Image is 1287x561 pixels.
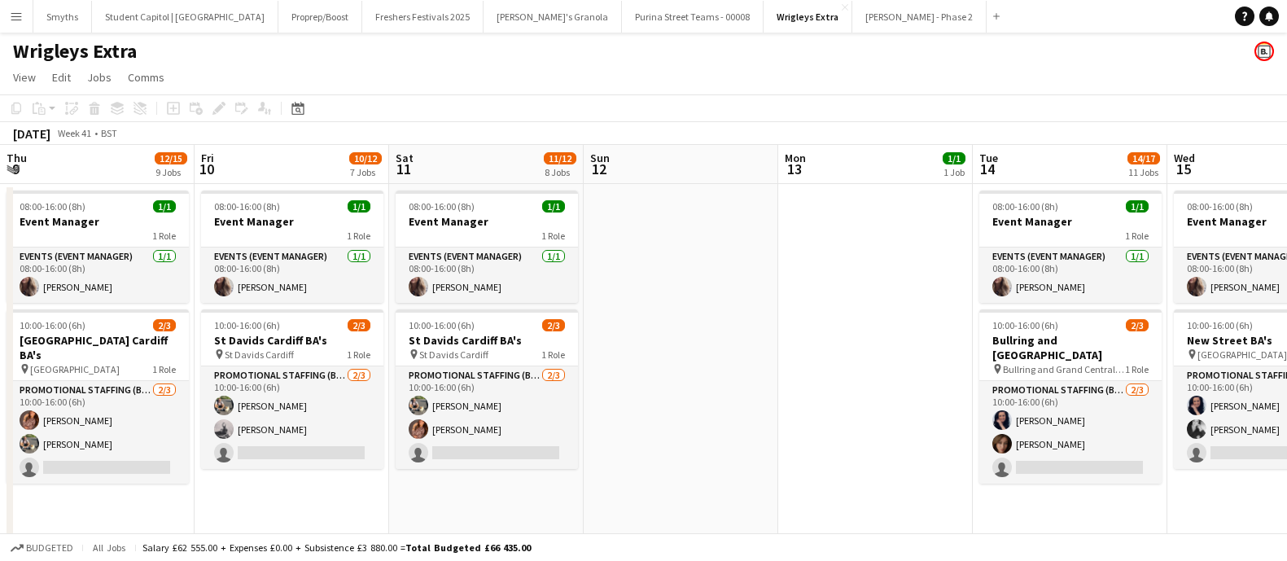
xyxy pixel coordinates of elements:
[852,1,987,33] button: [PERSON_NAME] - Phase 2
[90,541,129,554] span: All jobs
[992,200,1058,213] span: 08:00-16:00 (8h)
[979,151,998,165] span: Tue
[979,191,1162,303] app-job-card: 08:00-16:00 (8h)1/1Event Manager1 RoleEvents (Event Manager)1/108:00-16:00 (8h)[PERSON_NAME]
[20,200,85,213] span: 08:00-16:00 (8h)
[545,166,576,178] div: 8 Jobs
[7,309,189,484] app-job-card: 10:00-16:00 (6h)2/3[GEOGRAPHIC_DATA] Cardiff BA's [GEOGRAPHIC_DATA]1 RolePromotional Staffing (Br...
[26,542,73,554] span: Budgeted
[201,151,214,165] span: Fri
[979,381,1162,484] app-card-role: Promotional Staffing (Brand Ambassadors)2/310:00-16:00 (6h)[PERSON_NAME][PERSON_NAME]
[7,248,189,303] app-card-role: Events (Event Manager)1/108:00-16:00 (8h)[PERSON_NAME]
[153,200,176,213] span: 1/1
[54,127,94,139] span: Week 41
[396,151,414,165] span: Sat
[155,166,186,178] div: 9 Jobs
[152,363,176,375] span: 1 Role
[7,191,189,303] app-job-card: 08:00-16:00 (8h)1/1Event Manager1 RoleEvents (Event Manager)1/108:00-16:00 (8h)[PERSON_NAME]
[541,348,565,361] span: 1 Role
[30,363,120,375] span: [GEOGRAPHIC_DATA]
[87,70,112,85] span: Jobs
[405,541,531,554] span: Total Budgeted £66 435.00
[347,348,370,361] span: 1 Role
[81,67,118,88] a: Jobs
[128,70,164,85] span: Comms
[121,67,171,88] a: Comms
[33,1,92,33] button: Smyths
[225,348,294,361] span: St Davids Cardiff
[979,309,1162,484] app-job-card: 10:00-16:00 (6h)2/3Bullring and [GEOGRAPHIC_DATA] Bullring and Grand Central BA's1 RolePromotiona...
[349,152,382,164] span: 10/12
[396,191,578,303] app-job-card: 08:00-16:00 (8h)1/1Event Manager1 RoleEvents (Event Manager)1/108:00-16:00 (8h)[PERSON_NAME]
[785,151,806,165] span: Mon
[943,166,965,178] div: 1 Job
[1128,166,1159,178] div: 11 Jobs
[977,160,998,178] span: 14
[201,191,383,303] app-job-card: 08:00-16:00 (8h)1/1Event Manager1 RoleEvents (Event Manager)1/108:00-16:00 (8h)[PERSON_NAME]
[979,333,1162,362] h3: Bullring and [GEOGRAPHIC_DATA]
[409,200,475,213] span: 08:00-16:00 (8h)
[201,248,383,303] app-card-role: Events (Event Manager)1/108:00-16:00 (8h)[PERSON_NAME]
[13,125,50,142] div: [DATE]
[101,127,117,139] div: BST
[4,160,27,178] span: 9
[362,1,484,33] button: Freshers Festivals 2025
[1125,363,1149,375] span: 1 Role
[7,67,42,88] a: View
[588,160,610,178] span: 12
[347,230,370,242] span: 1 Role
[153,319,176,331] span: 2/3
[199,160,214,178] span: 10
[201,214,383,229] h3: Event Manager
[542,319,565,331] span: 2/3
[1125,230,1149,242] span: 1 Role
[979,248,1162,303] app-card-role: Events (Event Manager)1/108:00-16:00 (8h)[PERSON_NAME]
[541,230,565,242] span: 1 Role
[396,248,578,303] app-card-role: Events (Event Manager)1/108:00-16:00 (8h)[PERSON_NAME]
[396,214,578,229] h3: Event Manager
[7,381,189,484] app-card-role: Promotional Staffing (Brand Ambassadors)2/310:00-16:00 (6h)[PERSON_NAME][PERSON_NAME]
[544,152,576,164] span: 11/12
[152,230,176,242] span: 1 Role
[214,200,280,213] span: 08:00-16:00 (8h)
[396,309,578,469] div: 10:00-16:00 (6h)2/3St Davids Cardiff BA's St Davids Cardiff1 RolePromotional Staffing (Brand Amba...
[419,348,488,361] span: St Davids Cardiff
[1254,42,1274,61] app-user-avatar: Bounce Activations Ltd
[764,1,852,33] button: Wrigleys Extra
[1003,363,1125,375] span: Bullring and Grand Central BA's
[13,70,36,85] span: View
[622,1,764,33] button: Purina Street Teams - 00008
[8,539,76,557] button: Budgeted
[201,366,383,469] app-card-role: Promotional Staffing (Brand Ambassadors)2/310:00-16:00 (6h)[PERSON_NAME][PERSON_NAME]
[1126,200,1149,213] span: 1/1
[214,319,280,331] span: 10:00-16:00 (6h)
[1197,348,1287,361] span: [GEOGRAPHIC_DATA]
[1126,319,1149,331] span: 2/3
[782,160,806,178] span: 13
[7,333,189,362] h3: [GEOGRAPHIC_DATA] Cardiff BA's
[348,319,370,331] span: 2/3
[1127,152,1160,164] span: 14/17
[278,1,362,33] button: Proprep/Boost
[484,1,622,33] button: [PERSON_NAME]'s Granola
[1174,151,1195,165] span: Wed
[155,152,187,164] span: 12/15
[943,152,965,164] span: 1/1
[13,39,137,64] h1: Wrigleys Extra
[396,333,578,348] h3: St Davids Cardiff BA's
[409,319,475,331] span: 10:00-16:00 (6h)
[7,151,27,165] span: Thu
[142,541,531,554] div: Salary £62 555.00 + Expenses £0.00 + Subsistence £3 880.00 =
[350,166,381,178] div: 7 Jobs
[396,366,578,469] app-card-role: Promotional Staffing (Brand Ambassadors)2/310:00-16:00 (6h)[PERSON_NAME][PERSON_NAME]
[7,214,189,229] h3: Event Manager
[201,309,383,469] app-job-card: 10:00-16:00 (6h)2/3St Davids Cardiff BA's St Davids Cardiff1 RolePromotional Staffing (Brand Amba...
[348,200,370,213] span: 1/1
[1171,160,1195,178] span: 15
[20,319,85,331] span: 10:00-16:00 (6h)
[992,319,1058,331] span: 10:00-16:00 (6h)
